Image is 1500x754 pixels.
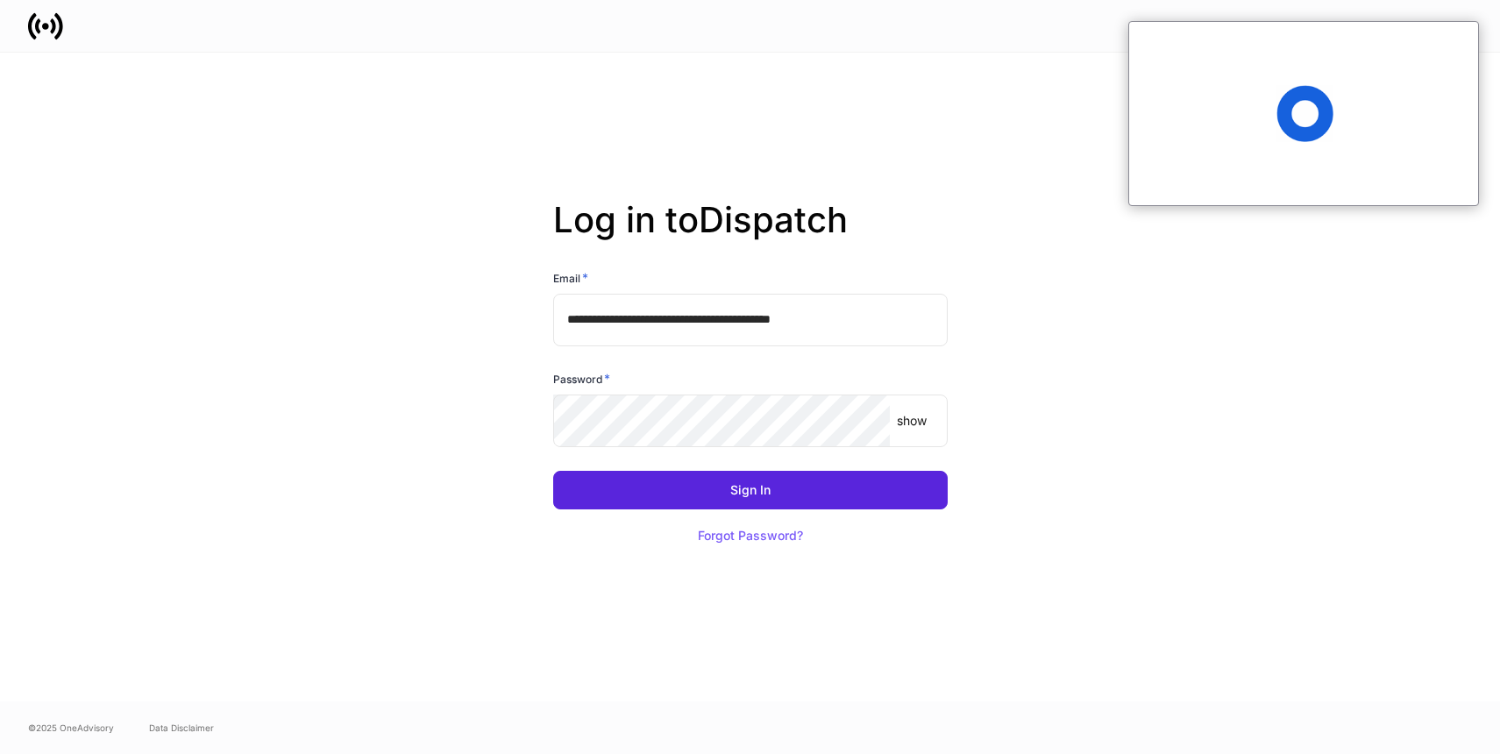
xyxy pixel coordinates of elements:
[698,530,803,542] div: Forgot Password?
[28,721,114,735] span: © 2025 OneAdvisory
[897,412,927,430] p: show
[149,721,214,735] a: Data Disclaimer
[553,269,588,287] h6: Email
[1276,85,1333,142] span: Loading
[676,516,825,555] button: Forgot Password?
[730,484,771,496] div: Sign In
[553,199,948,269] h2: Log in to Dispatch
[553,370,610,388] h6: Password
[553,471,948,509] button: Sign In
